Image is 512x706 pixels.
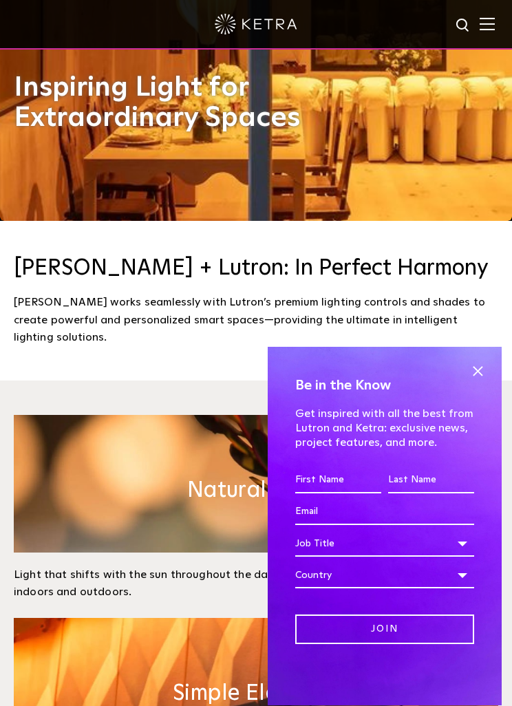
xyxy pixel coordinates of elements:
h1: Inspiring Light for Extraordinary Spaces [14,72,425,133]
p: Get inspired with all the best from Lutron and Ketra: exclusive news, project features, and more. [295,407,474,449]
div: Country [295,562,474,588]
input: Email [295,499,474,525]
input: First Name [295,467,381,493]
input: Join [295,614,474,644]
img: ketra-logo-2019-white [215,14,297,34]
h3: [PERSON_NAME] + Lutron: In Perfect Harmony [14,255,498,281]
input: Last Name [388,467,474,493]
img: Hamburger%20Nav.svg [480,17,495,30]
div: [PERSON_NAME] works seamlessly with Lutron’s premium lighting controls and shades to create power... [14,294,498,345]
h4: Be in the Know [295,374,474,396]
div: Job Title [295,531,474,557]
img: search icon [455,17,472,34]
